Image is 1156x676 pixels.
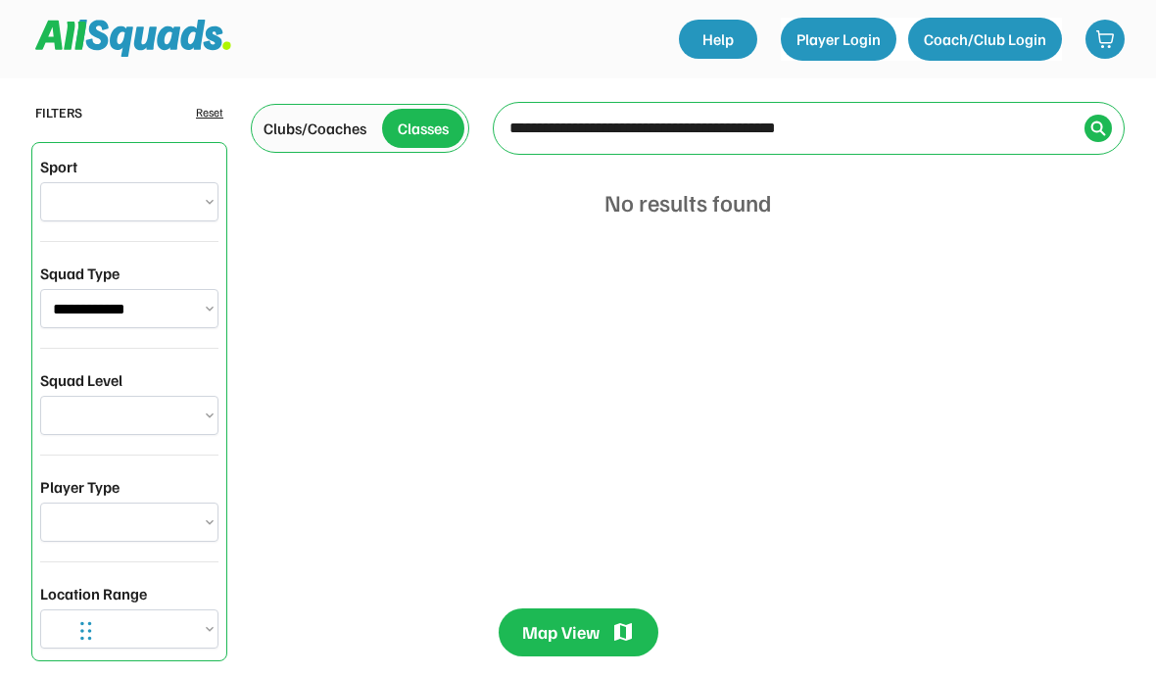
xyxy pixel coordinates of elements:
div: Map View [522,620,600,645]
div: FILTERS [35,102,82,122]
div: Classes [398,117,449,140]
div: Squad Type [40,262,120,285]
a: Help [679,20,757,59]
div: Player Type [40,475,120,499]
button: Player Login [781,18,896,61]
div: Sport [40,155,77,178]
button: Coach/Club Login [908,18,1062,61]
div: Squad Level [40,368,122,392]
div: Reset [196,104,223,121]
img: Squad%20Logo.svg [35,20,231,57]
div: Clubs/Coaches [264,117,366,140]
div: No results found [251,186,1125,219]
img: Icon%20%2838%29.svg [1090,121,1106,136]
img: shopping-cart-01%20%281%29.svg [1095,29,1115,49]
